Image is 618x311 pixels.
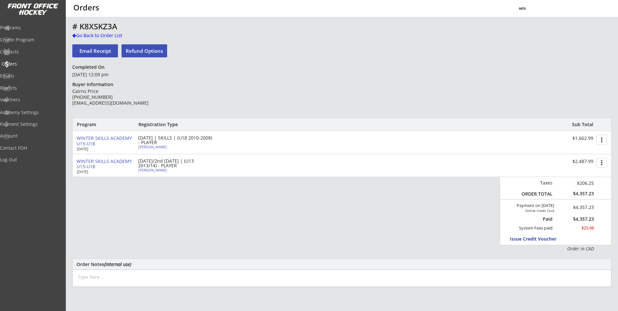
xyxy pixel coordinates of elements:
div: $4,357.23 [563,205,594,210]
div: $25.98 [557,225,594,231]
div: WINTER SKILLS ACADEMY U13-U18 [77,159,133,170]
div: Taxes [519,180,553,186]
button: Email Receipt [72,44,118,57]
div: Cairns Price [PHONE_NUMBER] [EMAIL_ADDRESS][DOMAIN_NAME] [72,88,166,106]
div: Program [77,122,112,127]
div: $206.25 [557,180,594,186]
div: ORDER TOTAL [519,191,553,197]
div: [DATE]/2nd [DATE] | (U13 2013/14) - PLAYER [138,159,213,168]
div: Orders [2,62,60,66]
div: Sub Total [565,122,593,127]
div: # K8XSKZ3A [72,22,384,30]
button: more_vert [596,158,607,168]
div: System Fees paid [513,225,553,231]
div: Order in CAD [519,245,594,252]
div: [PERSON_NAME] [138,168,211,172]
div: $1,662.99 [553,136,593,141]
div: Payment on [DATE] [502,203,554,208]
div: [DATE] 12:09 pm [72,71,166,78]
button: more_vert [596,135,607,145]
div: [DATE] [77,147,129,151]
div: [DATE] [77,170,129,173]
div: $4,357.23 [557,191,594,197]
button: Issue Credit Voucher [510,234,570,243]
div: Paid [523,216,553,222]
div: Completed On [72,64,108,70]
em: (internal use) [104,261,131,267]
div: [DATE] | SKILLS | (U18 2010-2008) - PLAYER [138,136,213,145]
div: Online Credit Card [517,209,554,213]
div: $4,357.23 [557,217,594,221]
button: Refund Options [122,44,167,57]
div: Registration Type [138,122,213,127]
div: $2,487.99 [553,159,593,164]
div: Buyer Information [72,81,116,87]
div: Go Back to Order List [72,32,139,39]
div: Order Notes [77,262,607,267]
div: WINTER SKILLS ACADEMY U13-U18 [77,136,133,147]
div: [PERSON_NAME] [138,145,211,149]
